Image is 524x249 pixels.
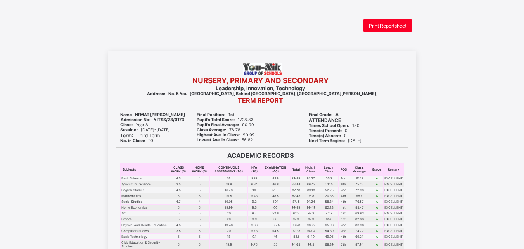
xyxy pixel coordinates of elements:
th: High. In Class [302,164,320,176]
b: No. in Class: [120,138,145,143]
td: 46 [261,234,290,240]
td: 5 [189,228,210,234]
td: 5 [168,205,189,211]
th: Remark [384,164,404,176]
td: 1st [338,205,349,211]
td: 9.9 [247,216,261,222]
td: 62.28 [320,205,339,211]
b: NURSERY, PRIMARY AND SECONDARY [192,76,329,85]
span: 90.99 [197,132,255,138]
b: Term: [120,132,133,138]
td: A [370,216,384,222]
td: 49.05 [320,234,339,240]
b: Final Position: [197,112,225,117]
td: 5 [168,216,189,222]
td: 83.44 [290,181,302,187]
td: 19.5 [210,193,248,199]
td: 19.46 [210,222,248,228]
th: H/A (10) [247,164,261,176]
td: 5 [168,211,189,216]
td: 51.5 [261,187,290,193]
td: 3.5 [168,228,189,234]
td: 68.7 [349,193,370,199]
td: EXCELLENT [384,228,404,234]
b: Time(s) Absent: [309,133,341,138]
td: 9.5 [247,205,261,211]
th: POS [338,164,349,176]
td: 5 [189,193,210,199]
td: 9.3 [247,199,261,205]
td: 16.78 [210,187,248,193]
td: 5 [189,222,210,228]
td: 87.78 [290,187,302,193]
td: 54.39 [320,228,339,234]
span: No. 5 You-[GEOGRAPHIC_DATA], Behind [GEOGRAPHIC_DATA], [GEOGRAPHIC_DATA][PERSON_NAME], [147,91,377,96]
td: EXCELLENT [384,234,404,240]
td: 1st [338,216,349,222]
td: 91.24 [302,199,320,205]
td: Physical and Health Education [120,222,168,228]
td: 20 [210,216,248,222]
th: EXAMINATION (60) [261,164,290,176]
td: 95.8 [302,193,320,199]
td: 2nd [338,222,349,228]
th: Grade [370,164,384,176]
td: 52.6 [261,211,290,216]
td: 20.85 [320,193,339,199]
td: 20 [210,228,248,234]
td: French [120,216,168,222]
td: 9.19 [247,176,261,181]
td: 18 [210,176,248,181]
td: A [370,193,384,199]
td: EXCELLENT [384,193,404,199]
td: English Studies [120,187,168,193]
td: 35.7 [320,176,339,181]
td: EXCELLENT [384,176,404,181]
td: 89.18 [302,187,320,193]
td: Social Studies [120,199,168,205]
td: Home Economics [120,205,168,211]
td: 9.88 [247,222,261,228]
td: 50.1 [261,199,290,205]
td: 5 [189,216,210,222]
td: 85.47 [349,205,370,211]
td: 4th [338,199,349,205]
td: 20 [210,211,248,216]
td: 4th [338,193,349,199]
td: A [370,234,384,240]
td: 4 [189,176,210,181]
td: 96.72 [302,222,320,228]
b: Pupil's Total Score: [197,117,235,122]
td: 74.72 [349,228,370,234]
td: A [370,228,384,234]
td: 58 [261,216,290,222]
td: 1st [338,211,349,216]
td: 42.7 [320,211,339,216]
td: EXCELLENT [384,199,404,205]
td: 5 [189,181,210,187]
td: EXCELLENT [384,181,404,187]
td: 99.49 [302,205,320,211]
td: A [370,187,384,193]
b: Lowest Ave. in Class: [197,138,239,143]
td: 4th [338,234,349,240]
td: 4 [189,199,210,205]
td: 83.96 [349,222,370,228]
span: 56.82 [197,138,253,143]
th: Subjects [120,164,168,176]
th: HOME WORK (5) [189,164,210,176]
b: TERM REPORT [238,96,283,104]
b: Class Average: [197,127,226,132]
td: 99.49 [290,205,302,211]
td: 69.31 [349,234,370,240]
th: CLASS WORK (5) [168,164,189,176]
td: 4.5 [168,187,189,193]
b: Highest Ave. in Class: [197,132,240,138]
b: Time(s) Present: [309,128,342,133]
td: 9.7 [247,211,261,216]
span: [DATE]-[DATE] [120,127,170,132]
b: ACADEMIC RECORDS [227,151,294,159]
td: 19.05 [210,199,248,205]
td: 51.15 [320,181,339,187]
th: Total [290,164,302,176]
